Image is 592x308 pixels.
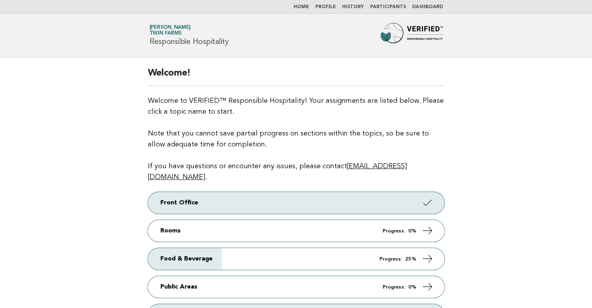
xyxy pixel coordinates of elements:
a: Front Office [148,192,444,214]
em: Progress: [383,285,405,290]
a: Food & Beverage Progress: 25% [148,248,444,270]
p: Welcome to VERIFIED™ Responsible Hospitality! Your assignments are listed below. Please click a t... [148,95,444,183]
em: Progress: [383,229,405,234]
a: Home [293,5,309,9]
strong: 25% [405,257,416,262]
a: Public Areas Progress: 0% [148,276,444,298]
h2: Welcome! [148,67,444,86]
a: Participants [370,5,406,9]
strong: 0% [408,229,416,234]
h1: Responsible Hospitality [149,25,229,46]
a: Dashboard [412,5,443,9]
a: Profile [315,5,336,9]
a: History [342,5,364,9]
strong: 0% [408,285,416,290]
a: [PERSON_NAME]Twin Farms [149,25,191,36]
a: Rooms Progress: 0% [148,220,444,242]
em: Progress: [379,257,402,262]
img: Forbes Travel Guide [381,23,443,48]
span: Twin Farms [149,31,182,36]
